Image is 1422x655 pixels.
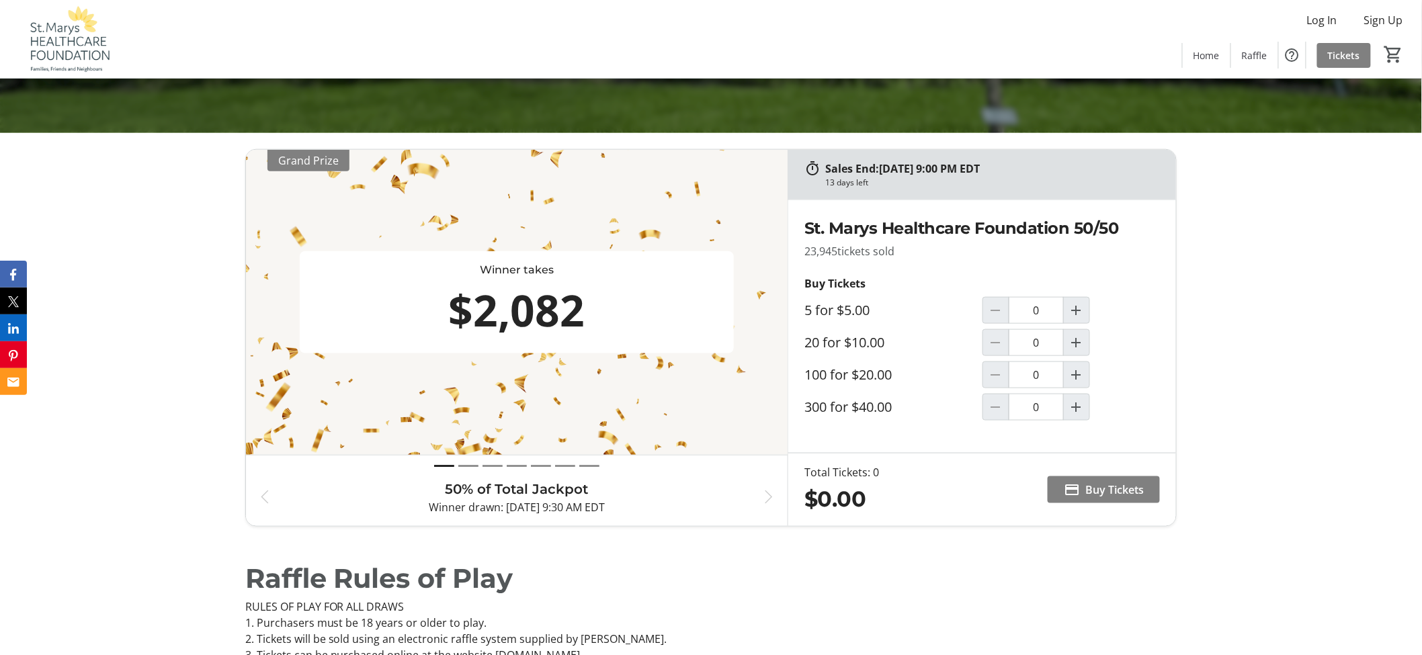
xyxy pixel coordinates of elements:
[507,458,527,474] button: Draw 4
[1183,43,1230,68] a: Home
[1085,482,1144,498] span: Buy Tickets
[804,483,879,515] div: $0.00
[284,479,751,499] h3: 50% of Total Jackpot
[1353,9,1414,31] button: Sign Up
[555,458,575,474] button: Draw 6
[804,243,1160,259] p: 23,945 tickets sold
[1064,298,1089,323] button: Increment by one
[305,262,729,278] div: Winner takes
[579,458,599,474] button: Draw 7
[879,161,980,176] span: [DATE] 9:00 PM EDT
[804,216,1160,241] h2: St. Marys Healthcare Foundation 50/50
[804,367,892,383] label: 100 for $20.00
[1317,43,1371,68] a: Tickets
[1194,48,1220,62] span: Home
[804,276,866,291] strong: Buy Tickets
[1064,330,1089,355] button: Increment by one
[245,599,1177,615] p: RULES OF PLAY FOR ALL DRAWS
[284,499,751,515] p: Winner drawn: [DATE] 9:30 AM EDT
[483,458,503,474] button: Draw 3
[246,150,788,455] img: 50/50 Prize
[8,5,128,73] img: St. Marys Healthcare Foundation's Logo
[825,177,868,189] div: 13 days left
[1231,43,1278,68] a: Raffle
[804,302,870,318] label: 5 for $5.00
[245,631,1177,648] p: 2. Tickets will be sold using an electronic raffle system supplied by [PERSON_NAME].
[531,458,551,474] button: Draw 5
[1048,476,1160,503] button: Buy Tickets
[1307,12,1337,28] span: Log In
[804,335,884,351] label: 20 for $10.00
[434,458,454,474] button: Draw 1
[305,278,729,343] div: $2,082
[1279,42,1306,69] button: Help
[804,399,892,415] label: 300 for $40.00
[1328,48,1360,62] span: Tickets
[458,458,478,474] button: Draw 2
[1382,42,1406,67] button: Cart
[1296,9,1348,31] button: Log In
[245,559,1177,599] div: Raffle Rules of Play
[825,161,879,176] span: Sales End:
[1064,394,1089,420] button: Increment by one
[1064,362,1089,388] button: Increment by one
[804,464,879,480] div: Total Tickets: 0
[267,150,349,171] div: Grand Prize
[1242,48,1267,62] span: Raffle
[245,615,1177,631] p: 1. Purchasers must be 18 years or older to play.
[1364,12,1403,28] span: Sign Up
